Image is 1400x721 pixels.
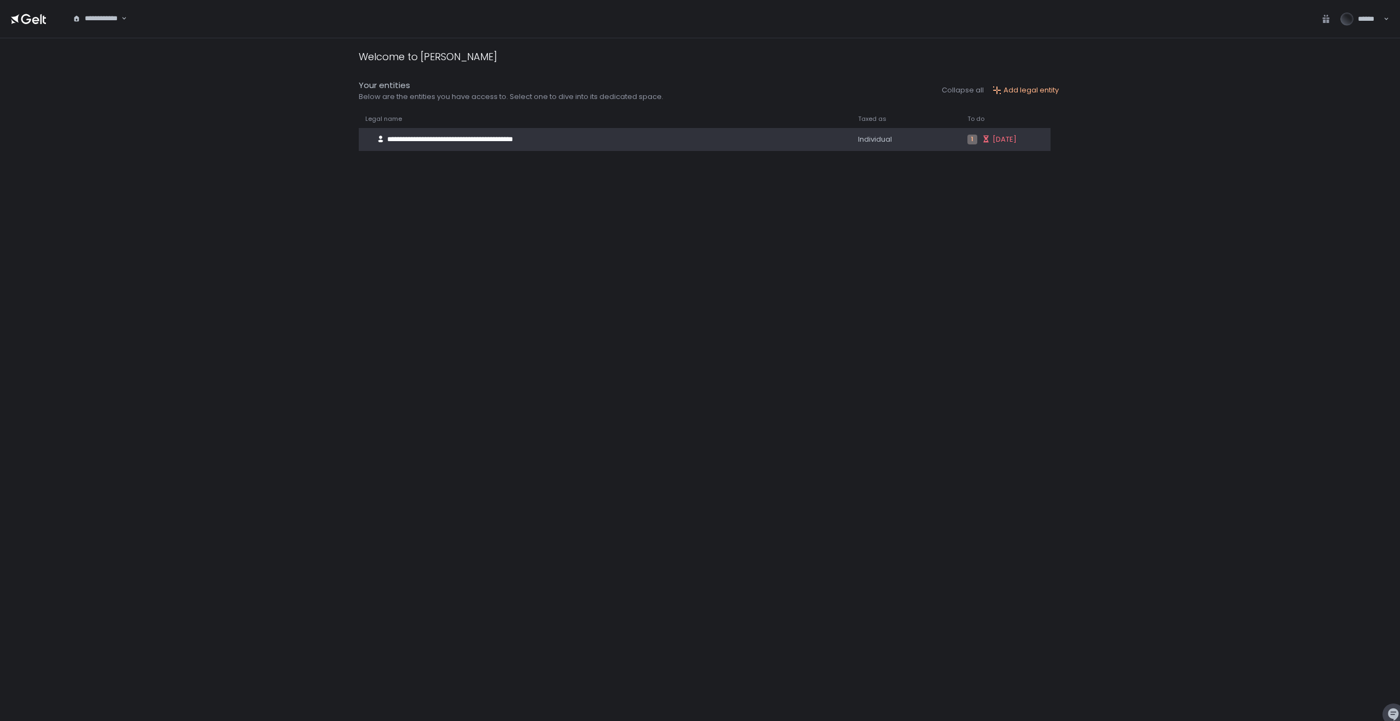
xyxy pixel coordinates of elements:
span: [DATE] [993,135,1017,144]
div: Search for option [66,7,127,30]
div: Your entities [359,79,663,92]
span: 1 [967,135,977,144]
span: To do [967,115,984,123]
div: Welcome to [PERSON_NAME] [359,49,497,64]
div: Individual [858,135,954,144]
button: Add legal entity [993,85,1059,95]
span: Legal name [365,115,402,123]
button: Collapse all [942,85,984,95]
div: Below are the entities you have access to. Select one to dive into its dedicated space. [359,92,663,102]
span: Taxed as [858,115,886,123]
